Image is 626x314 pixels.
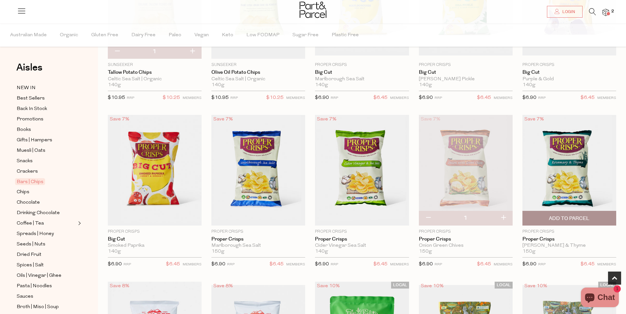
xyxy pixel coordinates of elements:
[17,178,76,186] a: Bars | Chips
[602,9,609,16] a: 2
[17,84,76,92] a: NEW IN
[300,2,326,18] img: Part&Parcel
[17,94,76,102] a: Best Sellers
[494,96,513,100] small: MEMBERS
[211,249,224,255] span: 150g
[17,303,59,311] span: Broth | Miso | Soup
[17,209,60,217] span: Drinking Chocolate
[60,24,78,47] span: Organic
[435,96,442,100] small: RRP
[17,261,76,269] a: Spices | Salt
[419,115,513,226] img: Proper Crisps
[419,282,446,290] div: Save 10%
[561,9,575,15] span: Login
[17,261,44,269] span: Spices | Salt
[230,96,238,100] small: RRP
[17,84,36,92] span: NEW IN
[211,229,305,235] p: Proper Crisps
[522,249,535,255] span: 150g
[17,147,76,155] a: Muesli | Oats
[315,236,409,242] a: Proper Crisps
[17,251,41,259] span: Dried Fruit
[108,249,121,255] span: 140g
[315,76,409,82] div: Marlborough Sea Salt
[522,229,616,235] p: Proper Crisps
[108,115,202,226] img: Big Cut
[211,70,305,75] a: Olive Oil Potato Chips
[17,282,52,290] span: Pasta | Noodles
[108,70,202,75] a: Tallow Potato Chips
[108,115,131,124] div: Save 7%
[17,126,31,134] span: Books
[315,115,338,124] div: Save 7%
[108,62,202,68] p: Sunseeker
[108,95,125,100] span: $10.95
[538,263,546,266] small: RRP
[522,282,549,290] div: Save 10%
[17,230,76,238] a: Spreads | Honey
[419,243,513,249] div: Onion Green Chives
[17,136,76,144] a: Gifts | Hampers
[522,82,535,88] span: 140g
[547,6,583,18] a: Login
[17,95,45,102] span: Best Sellers
[17,188,29,196] span: Chips
[522,236,616,242] a: Proper Crisps
[10,24,47,47] span: Australian Made
[522,76,616,82] div: Purple & Gold
[419,70,513,75] a: Big Cut
[522,115,546,124] div: Save 7%
[17,241,45,248] span: Seeds | Nuts
[522,70,616,75] a: Big Cut
[315,262,329,267] span: $6.90
[315,229,409,235] p: Proper Crisps
[286,263,305,266] small: MEMBERS
[91,24,118,47] span: Gluten Free
[227,263,235,266] small: RRP
[597,96,616,100] small: MEMBERS
[266,94,284,102] span: $10.25
[108,236,202,242] a: Big Cut
[17,167,76,176] a: Crackers
[286,96,305,100] small: MEMBERS
[211,115,235,124] div: Save 7%
[16,63,42,79] a: Aisles
[477,94,491,102] span: $6.45
[127,96,134,100] small: RRP
[222,24,233,47] span: Keto
[17,105,47,113] span: Back In Stock
[211,76,305,82] div: Celtic Sea Salt | Organic
[17,230,54,238] span: Spreads | Honey
[246,24,279,47] span: Low FODMAP
[522,115,616,226] img: Proper Crisps
[211,236,305,242] a: Proper Crisps
[549,215,589,222] span: Add To Parcel
[108,243,202,249] div: Smoked Paprika
[17,272,61,280] span: Oils | Vinegar | Ghee
[17,303,76,311] a: Broth | Miso | Soup
[315,82,328,88] span: 140g
[522,62,616,68] p: Proper Crisps
[194,24,209,47] span: Vegan
[17,209,76,217] a: Drinking Chocolate
[211,243,305,249] div: Marlborough Sea Salt
[390,96,409,100] small: MEMBERS
[17,126,76,134] a: Books
[494,263,513,266] small: MEMBERS
[477,260,491,269] span: $6.45
[17,293,33,301] span: Sauces
[17,157,76,165] a: Snacks
[211,262,225,267] span: $6.90
[108,282,131,290] div: Save 8%
[17,116,43,123] span: Promotions
[211,95,229,100] span: $10.95
[17,251,76,259] a: Dried Fruit
[598,282,616,289] span: LOCAL
[495,282,513,289] span: LOCAL
[419,262,433,267] span: $6.90
[17,272,76,280] a: Oils | Vinegar | Ghee
[419,236,513,242] a: Proper Crisps
[419,82,432,88] span: 140g
[211,82,224,88] span: 140g
[419,115,442,124] div: Save 7%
